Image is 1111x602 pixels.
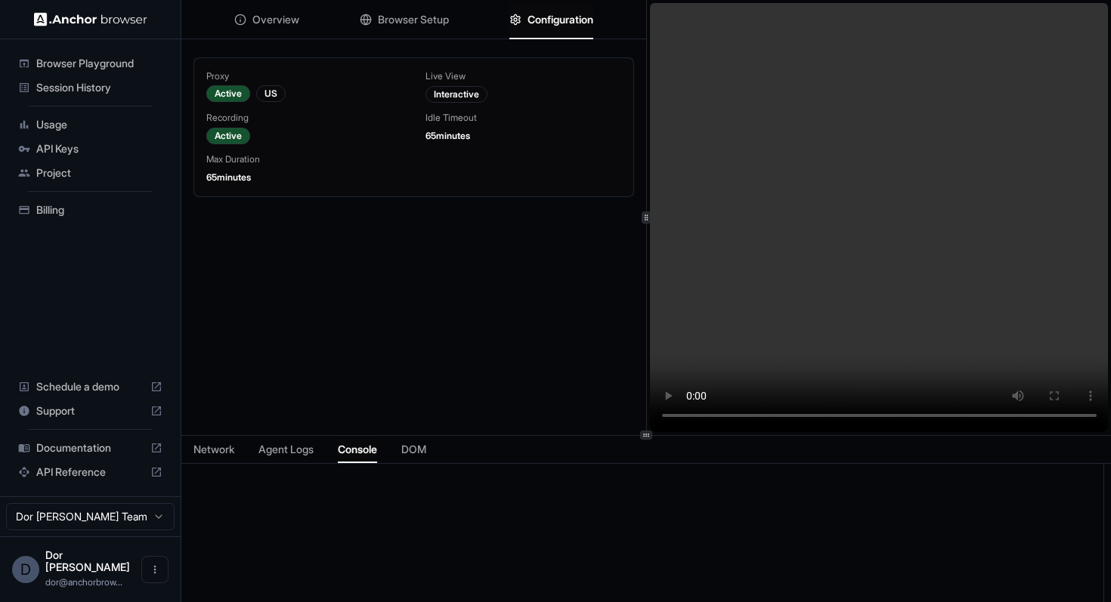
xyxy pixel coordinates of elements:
span: Session History [36,80,162,95]
div: Proxy [206,70,401,82]
span: Usage [36,117,162,132]
div: Billing [12,198,169,222]
span: Documentation [36,440,144,455]
button: Open menu [141,556,169,583]
div: API Keys [12,137,169,161]
span: API Keys [36,141,162,156]
div: Schedule a demo [12,375,169,399]
span: Configuration [528,12,593,27]
div: Usage [12,113,169,137]
span: 65 minutes [426,130,470,141]
span: Browser Playground [36,56,162,71]
span: Billing [36,202,162,218]
span: Dor Dankner [45,548,130,573]
span: Network [193,442,234,457]
span: Console [338,442,377,457]
img: Anchor Logo [34,12,147,26]
div: Browser Playground [12,51,169,76]
div: Recording [206,112,401,124]
div: Max Duration [206,153,401,165]
span: dor@anchorbrowser.io [45,576,122,588]
div: Idle Timeout [426,112,620,124]
span: Agent Logs [258,442,314,457]
span: 65 minutes [206,171,251,183]
span: Support [36,403,144,418]
span: Project [36,165,162,181]
div: Active [206,128,250,144]
span: Schedule a demo [36,379,144,394]
div: Live View [426,70,620,82]
span: API Reference [36,465,144,480]
div: Interactive [426,86,487,103]
div: Active [206,85,250,102]
span: Overview [252,12,299,27]
div: API Reference [12,460,169,484]
span: Browser Setup [378,12,449,27]
div: US [256,85,286,102]
span: DOM [401,442,426,457]
div: Project [12,161,169,185]
div: Support [12,399,169,423]
div: Session History [12,76,169,100]
div: Documentation [12,436,169,460]
div: D [12,556,39,583]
